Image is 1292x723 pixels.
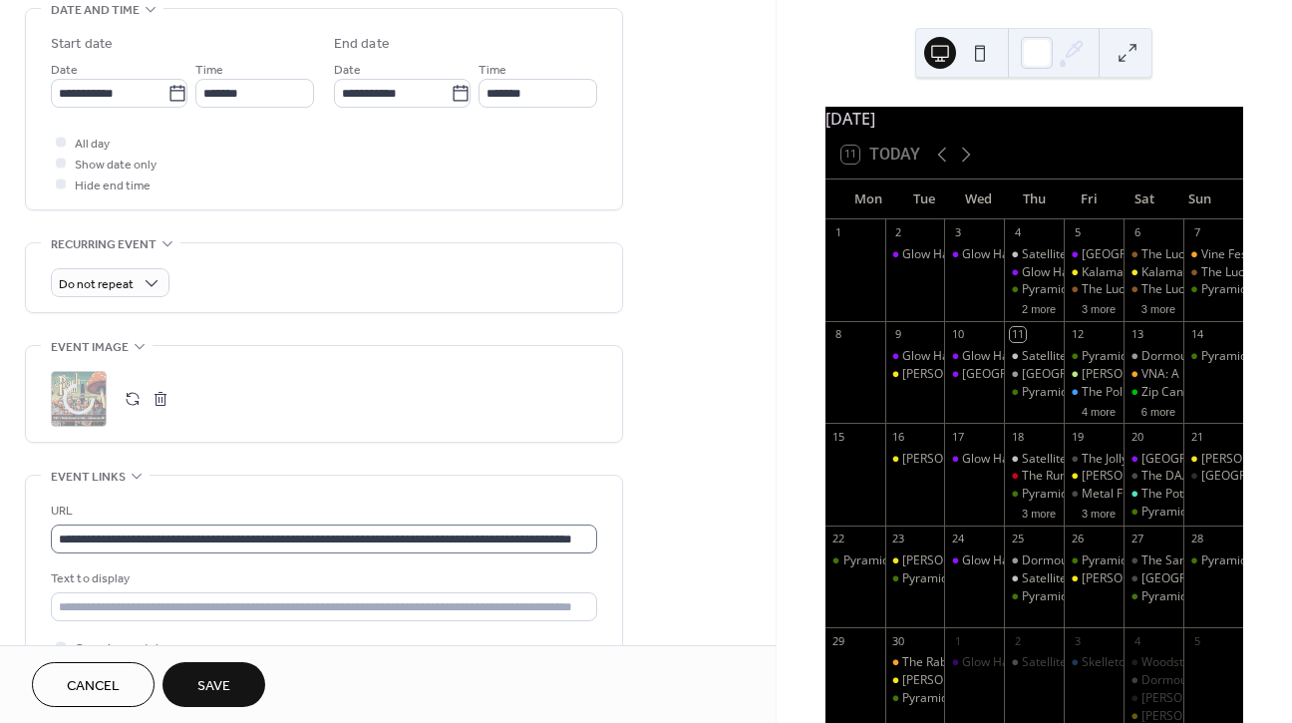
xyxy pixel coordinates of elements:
[1183,264,1243,281] div: The Lucky Wolf
[51,467,126,488] span: Event links
[950,633,965,648] div: 1
[962,246,1183,263] div: Glow Hall: Workshop (Music Production)
[1124,486,1183,503] div: The Potato Sack
[1064,451,1124,468] div: The Jolly Llama
[1117,180,1171,219] div: Sat
[1183,451,1243,468] div: Bell's Eccentric Cafe
[1064,366,1124,383] div: Shakespeare's Lower Level
[1124,570,1183,587] div: Corktown Tavern
[1124,264,1183,281] div: Kalamashoegazer Day 2 @ Bell's Eccentric Cafe
[950,225,965,240] div: 3
[1201,246,1251,263] div: Vine Fest
[891,532,906,546] div: 23
[51,234,157,255] span: Recurring event
[51,371,107,427] div: ;
[1124,672,1183,689] div: Dormouse: Rad Riso Open Print
[1064,264,1124,281] div: Kalamashoegazer Day 1 @ Bell's Eccentric Cafe
[1064,246,1124,263] div: Glow Hall
[1022,264,1185,281] div: Glow Hall: Sing Sing & Gather
[195,60,223,81] span: Time
[1189,225,1204,240] div: 7
[1022,246,1170,263] div: Satellite Records Open Mic
[1124,366,1183,383] div: VNA: A Recipe for Abundance
[1082,570,1258,587] div: [PERSON_NAME] Eccentric Cafe
[479,60,506,81] span: Time
[1082,366,1253,383] div: [PERSON_NAME]'s Lower Level
[885,654,945,671] div: The Rabbithole
[885,672,945,689] div: Bell's Eccentric Cafe
[1201,264,1284,281] div: The Lucky Wolf
[1022,486,1116,503] div: Pyramid Scheme
[1004,264,1064,281] div: Glow Hall: Sing Sing & Gather
[334,34,390,55] div: End date
[891,225,906,240] div: 2
[1082,468,1258,485] div: [PERSON_NAME] Eccentric Cafe
[75,176,151,196] span: Hide end time
[1004,468,1064,485] div: The RunOff
[1070,327,1085,342] div: 12
[1010,225,1025,240] div: 4
[831,532,846,546] div: 22
[1124,654,1183,671] div: Woodstock Fest
[1189,429,1204,444] div: 21
[885,552,945,569] div: Bell's Eccentric Cafe
[1141,246,1224,263] div: The Lucky Wolf
[1124,588,1183,605] div: Pyramid Scheme
[75,155,157,176] span: Show date only
[51,34,113,55] div: Start date
[1124,246,1183,263] div: The Lucky Wolf
[162,662,265,707] button: Save
[944,654,1004,671] div: Glow Hall: Workshop (Music Production)
[1141,486,1230,503] div: The Potato Sack
[75,638,162,659] span: Open in new tab
[1004,384,1064,401] div: Pyramid Scheme
[1022,348,1170,365] div: Satellite Records Open Mic
[1074,504,1124,521] button: 3 more
[59,273,134,296] span: Do not repeat
[1183,281,1243,298] div: Pyramid Scheme
[962,366,1083,383] div: [GEOGRAPHIC_DATA]
[1172,180,1227,219] div: Sun
[1082,552,1175,569] div: Pyramid Scheme
[1022,654,1170,671] div: Satellite Records Open Mic
[1082,654,1145,671] div: Skelletones
[1082,281,1164,298] div: The Lucky Wolf
[1189,327,1204,342] div: 14
[831,633,846,648] div: 29
[891,633,906,648] div: 30
[1183,468,1243,485] div: Union Street Station
[1082,348,1175,365] div: Pyramid Scheme
[1183,246,1243,263] div: Vine Fest
[1130,429,1144,444] div: 20
[1124,690,1183,707] div: Eugene's Record Co-op
[1010,327,1025,342] div: 11
[1022,468,1084,485] div: The RunOff
[944,552,1004,569] div: Glow Hall: Workshop (Music Production)
[902,366,1079,383] div: [PERSON_NAME] Eccentric Cafe
[1022,384,1116,401] div: Pyramid Scheme
[902,654,985,671] div: The Rabbithole
[1074,299,1124,316] button: 3 more
[1130,532,1144,546] div: 27
[1070,633,1085,648] div: 3
[1004,281,1064,298] div: Pyramid Scheme
[962,654,1183,671] div: Glow Hall: Workshop (Music Production)
[51,501,593,522] div: URL
[1124,281,1183,298] div: The Lucky Wolf
[1004,348,1064,365] div: Satellite Records Open Mic
[1004,570,1064,587] div: Satellite Records Open Mic
[950,327,965,342] div: 10
[825,107,1243,131] div: [DATE]
[1022,552,1195,569] div: Dormouse: Rad Riso Open Print
[902,451,1079,468] div: [PERSON_NAME] Eccentric Cafe
[1141,281,1224,298] div: The Lucky Wolf
[1082,486,1138,503] div: Metal Frat
[1022,451,1170,468] div: Satellite Records Open Mic
[1064,570,1124,587] div: Bell's Eccentric Cafe
[1004,588,1064,605] div: Pyramid Scheme
[1007,180,1062,219] div: Thu
[1082,246,1202,263] div: [GEOGRAPHIC_DATA]
[1010,532,1025,546] div: 25
[1183,348,1243,365] div: Pyramid Scheme
[1141,451,1262,468] div: [GEOGRAPHIC_DATA]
